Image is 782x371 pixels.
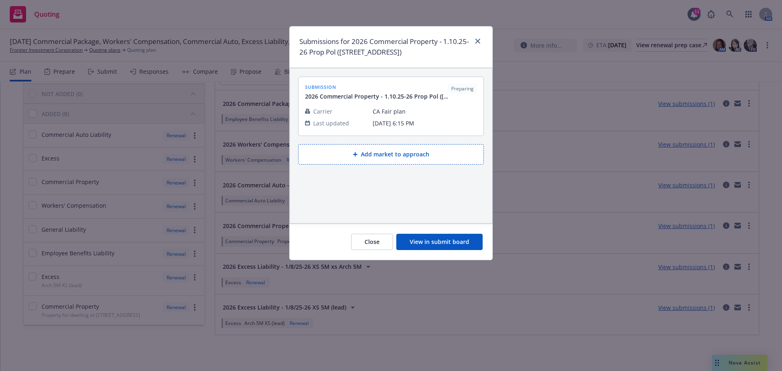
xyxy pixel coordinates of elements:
h1: Submissions for 2026 Commercial Property - 1.10.25-26 Prop Pol ([STREET_ADDRESS]) [299,36,470,58]
span: [DATE] 6:15 PM [373,119,477,127]
span: CA Fair plan [373,107,477,116]
span: Carrier [313,107,332,116]
span: Preparing [451,85,474,92]
button: View in submit board [396,234,483,250]
button: Add market to approach [298,144,484,165]
span: Last updated [313,119,349,127]
span: submission [305,83,448,90]
span: 2026 Commercial Property - 1.10.25-26 Prop Pol ([STREET_ADDRESS]) [305,92,448,101]
a: close [473,36,483,46]
button: Close [351,234,393,250]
